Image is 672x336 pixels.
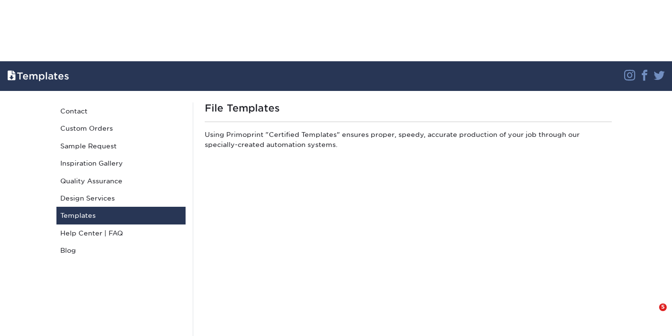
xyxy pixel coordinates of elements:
a: Contact [56,102,186,120]
span: 5 [659,303,667,311]
p: Using Primoprint "Certified Templates" ensures proper, speedy, accurate production of your job th... [205,130,612,153]
iframe: Intercom live chat [639,303,662,326]
a: Custom Orders [56,120,186,137]
a: Quality Assurance [56,172,186,190]
iframe: Google Customer Reviews [2,307,81,333]
a: Help Center | FAQ [56,224,186,242]
a: Blog [56,242,186,259]
a: Templates [56,207,186,224]
a: Sample Request [56,137,186,155]
a: Inspiration Gallery [56,155,186,172]
h1: File Templates [205,102,612,114]
a: Design Services [56,190,186,207]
